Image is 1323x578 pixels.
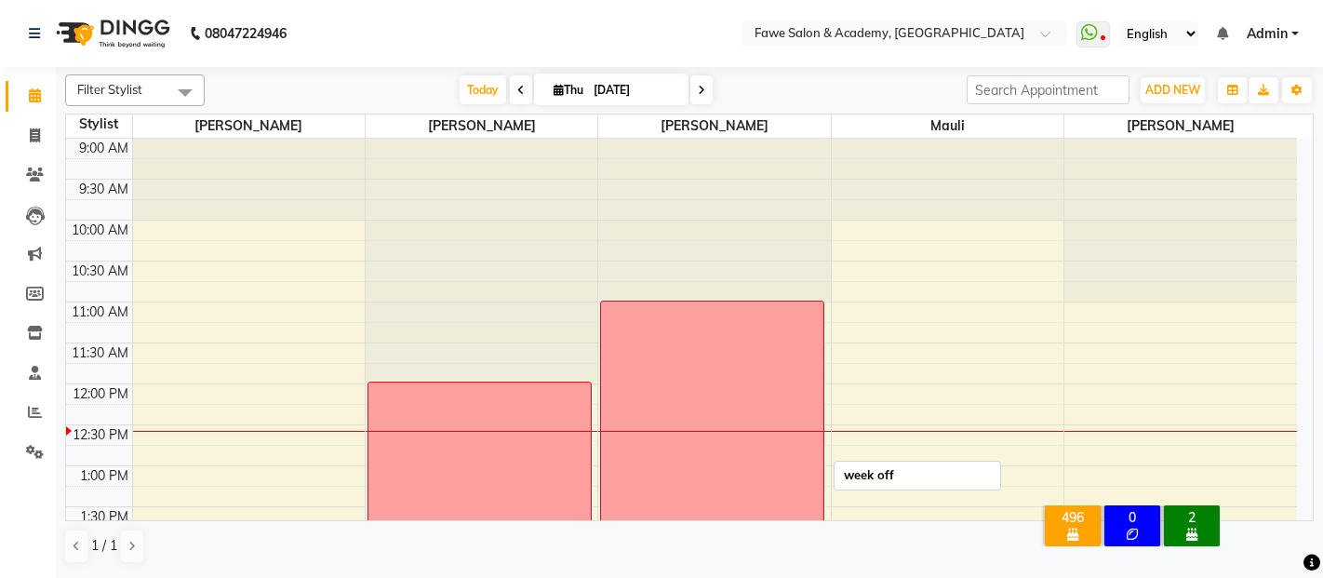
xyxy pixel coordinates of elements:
[69,384,132,404] div: 12:00 PM
[1049,509,1097,526] div: 496
[68,262,132,281] div: 10:30 AM
[460,75,506,104] span: Today
[1168,509,1216,526] div: 2
[1145,83,1200,97] span: ADD NEW
[77,82,142,97] span: Filter Stylist
[69,425,132,445] div: 12:30 PM
[588,76,681,104] input: 2025-09-04
[68,302,132,322] div: 11:00 AM
[76,466,132,486] div: 1:00 PM
[844,466,894,485] div: week off
[366,114,597,138] span: [PERSON_NAME]
[549,83,588,97] span: Thu
[68,343,132,363] div: 11:30 AM
[76,507,132,527] div: 1:30 PM
[47,7,175,60] img: logo
[91,536,117,556] span: 1 / 1
[1064,114,1297,138] span: [PERSON_NAME]
[133,114,365,138] span: [PERSON_NAME]
[832,114,1063,138] span: Mauli
[1108,509,1156,526] div: 0
[598,114,830,138] span: [PERSON_NAME]
[75,180,132,199] div: 9:30 AM
[66,114,132,134] div: Stylist
[1247,24,1288,44] span: Admin
[68,221,132,240] div: 10:00 AM
[967,75,1129,104] input: Search Appointment
[75,139,132,158] div: 9:00 AM
[205,7,287,60] b: 08047224946
[1141,77,1205,103] button: ADD NEW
